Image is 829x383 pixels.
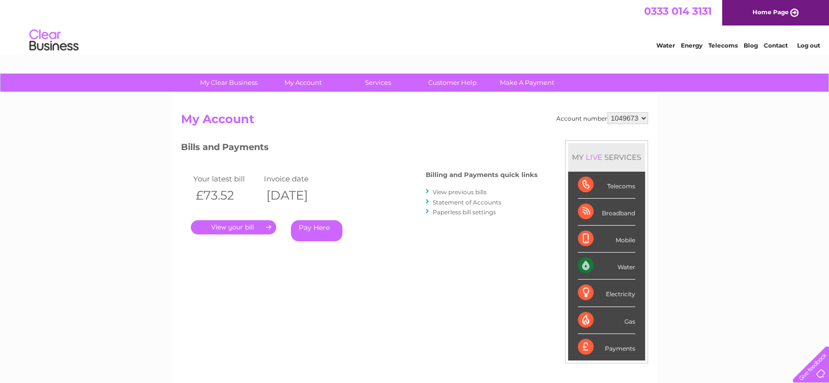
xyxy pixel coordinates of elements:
[261,172,332,185] td: Invoice date
[426,171,538,179] h4: Billing and Payments quick links
[181,112,648,131] h2: My Account
[181,140,538,157] h3: Bills and Payments
[337,74,418,92] a: Services
[744,42,758,49] a: Blog
[578,199,635,226] div: Broadband
[578,226,635,253] div: Mobile
[412,74,493,92] a: Customer Help
[291,220,342,241] a: Pay Here
[584,153,604,162] div: LIVE
[191,220,276,234] a: .
[433,199,501,206] a: Statement of Accounts
[578,280,635,306] div: Electricity
[578,334,635,360] div: Payments
[708,42,738,49] a: Telecoms
[433,208,496,216] a: Paperless bill settings
[578,307,635,334] div: Gas
[433,188,487,196] a: View previous bills
[556,112,648,124] div: Account number
[578,172,635,199] div: Telecoms
[191,172,261,185] td: Your latest bill
[764,42,788,49] a: Contact
[644,5,712,17] a: 0333 014 3131
[188,74,269,92] a: My Clear Business
[578,253,635,280] div: Water
[29,26,79,55] img: logo.png
[263,74,344,92] a: My Account
[191,185,261,205] th: £73.52
[487,74,568,92] a: Make A Payment
[681,42,702,49] a: Energy
[183,5,647,48] div: Clear Business is a trading name of Verastar Limited (registered in [GEOGRAPHIC_DATA] No. 3667643...
[656,42,675,49] a: Water
[797,42,820,49] a: Log out
[568,143,645,171] div: MY SERVICES
[261,185,332,205] th: [DATE]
